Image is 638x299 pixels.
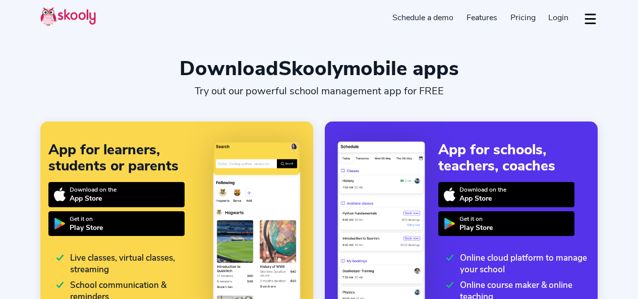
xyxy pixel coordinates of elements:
div: Play Store [70,223,103,232]
a: Get it onPlay Store [438,211,574,236]
span: Login [548,12,568,23]
div: Get it on [70,215,103,223]
div: Try out our powerful school management app for FREE [180,85,458,97]
a: Login [542,10,575,26]
a: Pricing [504,10,542,26]
div: Live classes, virtual classes, streaming [56,252,200,275]
div: Play Store [459,223,493,232]
button: dropdown menu [583,7,598,30]
a: Schedule a demo [386,10,460,26]
img: Skooly [40,7,96,26]
div: Download on the [70,186,117,194]
div: App for schools, teachers, coaches [438,142,590,174]
div: Download mobile apps [40,56,598,81]
a: Get it onPlay Store [48,211,185,236]
a: Download on theApp Store [48,182,185,207]
div: App Store [70,194,117,203]
a: Download on theApp Store [438,182,574,207]
span: Pricing [510,12,536,23]
a: Features [460,10,504,26]
span: Skooly [278,55,343,82]
div: App for learners, students or parents [48,142,200,174]
div: Download on the [459,186,506,194]
div: App Store [459,194,506,203]
div: Get it on [459,215,493,223]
